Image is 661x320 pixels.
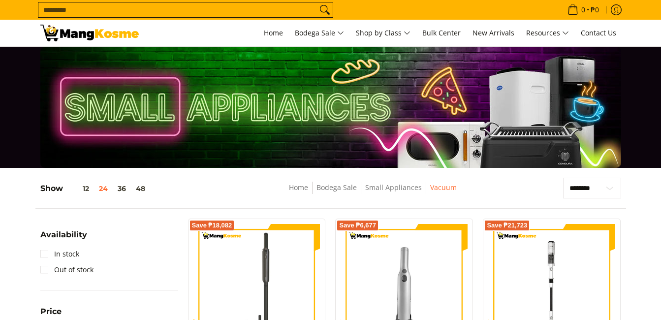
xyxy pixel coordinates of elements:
span: Bulk Center [422,28,461,37]
a: Shop by Class [351,20,415,46]
a: Bodega Sale [316,183,357,192]
a: Contact Us [576,20,621,46]
summary: Open [40,231,87,246]
button: 24 [94,185,113,192]
span: Availability [40,231,87,239]
span: 0 [580,6,587,13]
span: Save ₱6,677 [339,223,376,228]
button: Search [317,2,333,17]
span: Home [264,28,283,37]
span: Bodega Sale [295,27,344,39]
nav: Breadcrumbs [220,182,526,204]
nav: Main Menu [149,20,621,46]
span: Price [40,308,62,316]
a: Small Appliances [365,183,422,192]
a: New Arrivals [468,20,519,46]
a: Bodega Sale [290,20,349,46]
span: Save ₱21,723 [487,223,527,228]
span: Shop by Class [356,27,410,39]
span: Resources [526,27,569,39]
span: ₱0 [589,6,600,13]
button: 12 [63,185,94,192]
span: Contact Us [581,28,616,37]
a: In stock [40,246,79,262]
button: 36 [113,185,131,192]
span: New Arrivals [472,28,514,37]
span: • [565,4,602,15]
a: Out of stock [40,262,94,278]
a: Resources [521,20,574,46]
a: Home [259,20,288,46]
a: Home [289,183,308,192]
a: Bulk Center [417,20,466,46]
h5: Show [40,184,150,193]
img: Small Appliances l Mang Kosme: Home Appliances Warehouse Sale Vacuum [40,25,139,41]
span: Vacuum [430,182,457,194]
span: Save ₱18,082 [192,223,232,228]
button: 48 [131,185,150,192]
